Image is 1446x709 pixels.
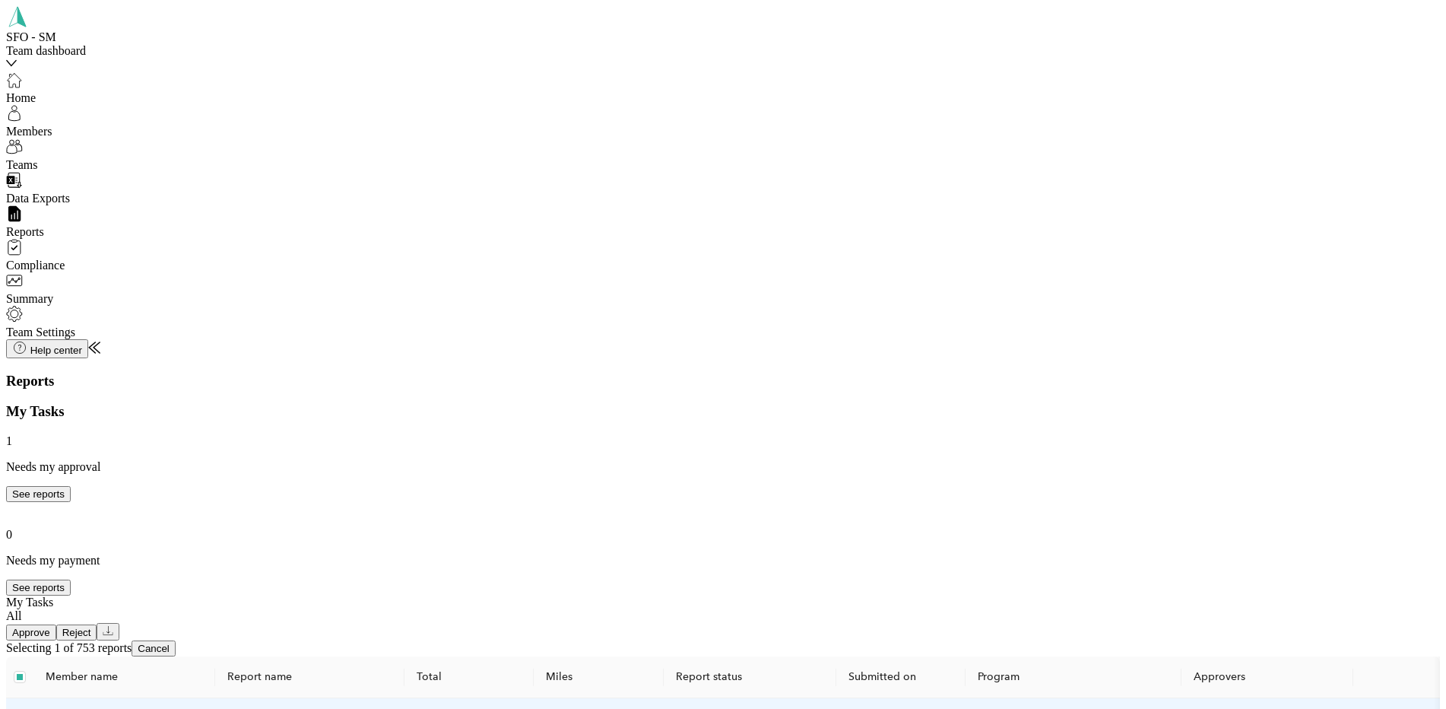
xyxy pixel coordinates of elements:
[966,657,1181,698] th: Program
[6,486,71,502] button: See reports
[1361,624,1446,709] iframe: Everlance-gr Chat Button Frame
[132,641,176,657] button: Cancel
[6,91,36,104] span: Home
[836,657,966,698] th: Submitted on
[6,292,53,305] span: Summary
[6,580,71,596] button: See reports
[6,554,1440,568] p: Needs my payment
[6,609,21,622] span: All
[215,657,405,698] th: Report name
[6,460,1440,474] p: Needs my approval
[12,342,82,356] div: Help center
[6,259,65,272] span: Compliance
[417,669,522,685] div: Total
[33,657,214,698] th: Member name
[6,403,1440,420] h1: My Tasks
[56,625,97,641] button: Reject
[6,373,1440,389] h1: Reports
[6,158,38,171] span: Teams
[546,669,651,685] div: Miles
[6,44,219,58] div: Team dashboard
[6,434,1440,448] p: 1
[1181,657,1354,698] th: Approvers
[6,596,53,609] span: My Tasks
[6,641,132,654] span: Selecting 1 of 753 reports
[6,125,52,138] span: Members
[6,528,1440,542] p: 0
[6,326,75,339] span: Team Settings
[46,669,202,685] div: Member name
[6,339,88,358] button: Help center
[676,670,742,683] span: Report status
[6,625,56,641] button: Approve
[6,192,70,205] span: Data Exports
[6,30,219,44] div: SFO - SM
[6,225,44,238] span: Reports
